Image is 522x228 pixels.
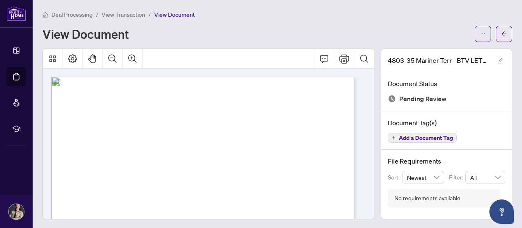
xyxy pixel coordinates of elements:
h4: File Requirements [388,156,505,166]
span: Pending Review [399,93,447,104]
span: 4803-35 Mariner Terr - BTV LETTER.pdf [388,55,490,65]
h1: View Document [42,27,129,40]
p: Sort: [388,173,402,182]
li: / [96,10,98,19]
img: Profile Icon [9,204,24,219]
img: Document Status [388,95,396,103]
span: plus [391,136,396,140]
button: Open asap [489,199,514,224]
span: All [470,171,500,184]
h4: Document Tag(s) [388,118,505,128]
img: logo [7,6,26,21]
li: / [148,10,151,19]
span: Deal Processing [51,11,93,18]
button: Add a Document Tag [388,133,457,143]
span: edit [498,58,503,64]
span: ellipsis [480,31,486,37]
span: Newest [407,171,440,184]
span: Add a Document Tag [399,135,453,141]
span: home [42,12,48,18]
span: arrow-left [501,31,507,37]
div: No requirements available [394,194,460,203]
p: Filter: [449,173,465,182]
span: View Transaction [102,11,145,18]
h4: Document Status [388,79,505,89]
span: View Document [154,11,195,18]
